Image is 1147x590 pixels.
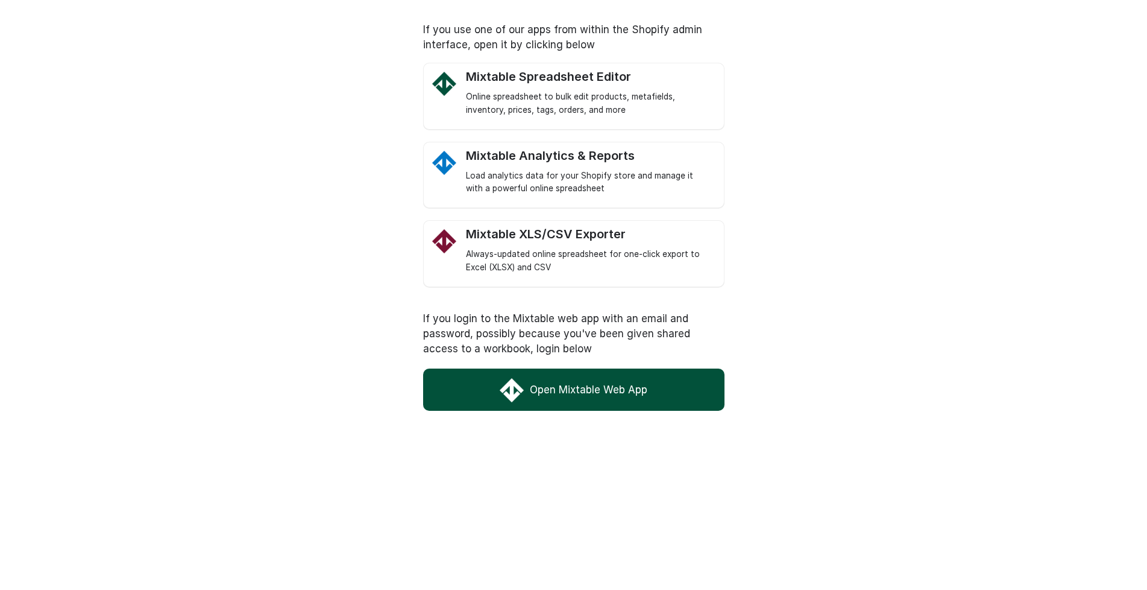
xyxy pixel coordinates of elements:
[432,151,456,175] img: Mixtable Analytics
[466,248,712,274] div: Always-updated online spreadsheet for one-click export to Excel (XLSX) and CSV
[500,378,524,402] img: Mixtable Web App
[423,22,724,52] p: If you use one of our apps from within the Shopify admin interface, open it by clicking below
[466,69,712,84] div: Mixtable Spreadsheet Editor
[432,229,456,253] img: Mixtable Excel and CSV Exporter app Logo
[466,170,712,196] div: Load analytics data for your Shopify store and manage it with a powerful online spreadsheet
[423,311,724,357] p: If you login to the Mixtable web app with an email and password, possibly because you've been giv...
[466,227,712,242] div: Mixtable XLS/CSV Exporter
[466,90,712,117] div: Online spreadsheet to bulk edit products, metafields, inventory, prices, tags, orders, and more
[466,69,712,117] a: Mixtable Spreadsheet Editor Logo Mixtable Spreadsheet Editor Online spreadsheet to bulk edit prod...
[423,369,724,411] a: Open Mixtable Web App
[466,227,712,274] a: Mixtable Excel and CSV Exporter app Logo Mixtable XLS/CSV Exporter Always-updated online spreadsh...
[432,72,456,96] img: Mixtable Spreadsheet Editor Logo
[466,148,712,196] a: Mixtable Analytics Mixtable Analytics & Reports Load analytics data for your Shopify store and ma...
[466,148,712,163] div: Mixtable Analytics & Reports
